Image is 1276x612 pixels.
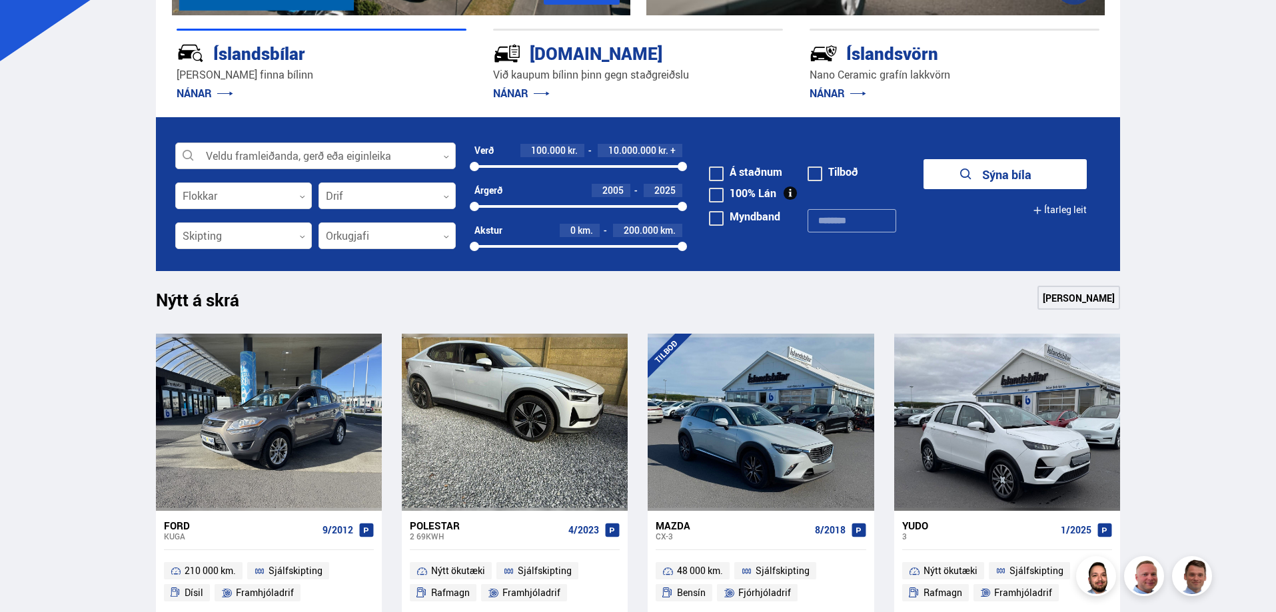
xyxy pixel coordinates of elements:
span: Sjálfskipting [518,563,572,579]
span: Sjálfskipting [756,563,810,579]
span: 1/2025 [1061,525,1091,535]
span: 100.000 [531,144,566,156]
span: Dísil [185,585,203,601]
span: Sjálfskipting [1009,563,1063,579]
span: 9/2012 [322,525,353,535]
div: Árgerð [474,185,502,196]
h1: Nýtt á skrá [156,290,263,318]
label: Tilboð [808,166,858,177]
span: 4/2023 [568,525,599,535]
div: Akstur [474,225,502,236]
p: Nano Ceramic grafín lakkvörn [810,67,1099,83]
span: Rafmagn [431,585,470,601]
div: Mazda [656,519,809,531]
div: 3 [902,531,1055,541]
div: Íslandsvörn [810,41,1052,64]
div: Kuga [164,531,317,541]
span: Nýtt ökutæki [431,563,485,579]
label: 100% Lán [709,188,776,198]
img: FbJEzSuNWCJXmdc-.webp [1174,558,1214,598]
span: Sjálfskipting [269,563,322,579]
span: Framhjóladrif [236,585,294,601]
span: 10.000.000 [608,144,656,156]
span: Bensín [677,585,706,601]
div: Ford [164,519,317,531]
a: NÁNAR [810,86,866,101]
img: -Svtn6bYgwAsiwNX.svg [810,39,838,67]
span: Framhjóladrif [994,585,1052,601]
a: NÁNAR [177,86,233,101]
div: Íslandsbílar [177,41,419,64]
span: 8/2018 [815,525,846,535]
span: 210 000 km. [185,563,236,579]
img: JRvxyua_JYH6wB4c.svg [177,39,205,67]
span: Rafmagn [924,585,962,601]
span: Framhjóladrif [502,585,560,601]
a: [PERSON_NAME] [1037,286,1120,310]
div: Polestar [410,519,563,531]
span: Nýtt ökutæki [924,563,977,579]
button: Ítarleg leit [1033,195,1087,225]
span: 200.000 [624,224,658,236]
a: NÁNAR [493,86,550,101]
span: km. [660,225,676,236]
div: Verð [474,145,494,156]
div: 2 69KWH [410,531,563,541]
span: km. [578,225,593,236]
span: + [670,145,676,156]
label: Á staðnum [709,166,782,177]
span: Fjórhjóladrif [738,585,791,601]
div: CX-3 [656,531,809,541]
span: kr. [568,145,578,156]
div: YUDO [902,519,1055,531]
p: Við kaupum bílinn þinn gegn staðgreiðslu [493,67,783,83]
img: tr5P-W3DuiFaO7aO.svg [493,39,521,67]
span: kr. [658,145,668,156]
span: 48 000 km. [677,563,723,579]
p: [PERSON_NAME] finna bílinn [177,67,466,83]
span: 2005 [602,184,624,196]
img: nhp88E3Fdnt1Opn2.png [1078,558,1118,598]
button: Sýna bíla [924,159,1087,189]
button: Opna LiveChat spjallviðmót [11,5,51,45]
span: 0 [570,224,576,236]
div: [DOMAIN_NAME] [493,41,736,64]
img: siFngHWaQ9KaOqBr.png [1126,558,1166,598]
label: Myndband [709,211,780,222]
span: 2025 [654,184,676,196]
